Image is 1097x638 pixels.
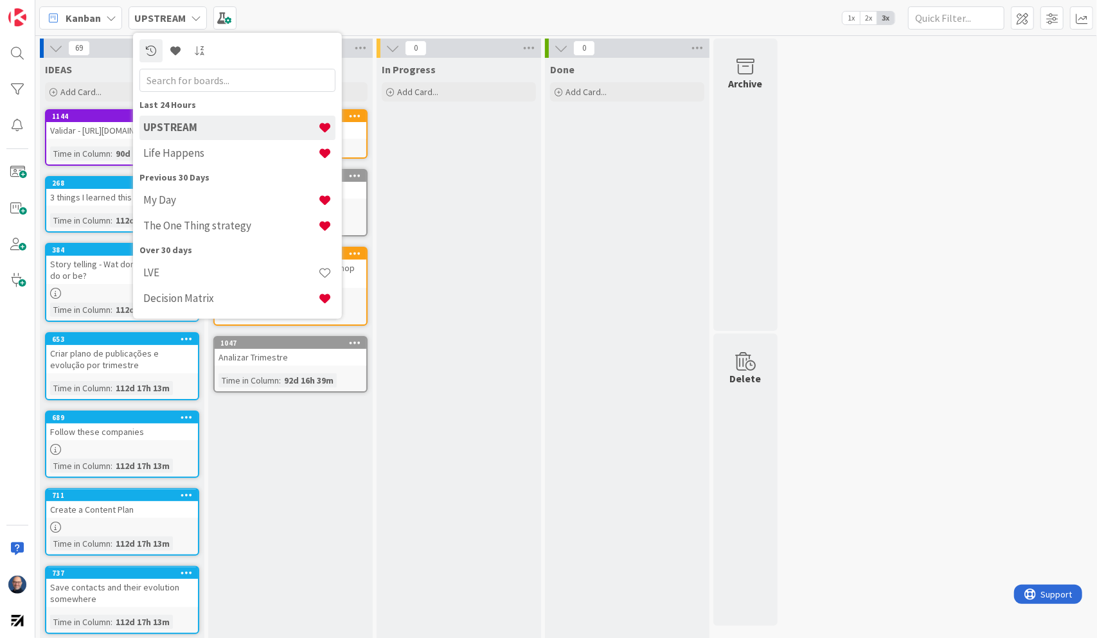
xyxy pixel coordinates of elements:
[573,40,595,56] span: 0
[50,381,111,395] div: Time in Column
[52,245,198,254] div: 384
[46,490,198,518] div: 711Create a Content Plan
[139,69,335,92] input: Search for boards...
[139,171,335,184] div: Previous 30 Days
[46,189,198,206] div: 3 things I learned this week
[112,213,173,227] div: 112d 17h 13m
[566,86,607,98] span: Add Card...
[729,76,763,91] div: Archive
[60,86,102,98] span: Add Card...
[112,146,168,161] div: 90d 20h 17m
[908,6,1004,30] input: Quick Filter...
[143,121,318,134] h4: UPSTREAM
[112,459,173,473] div: 112d 17h 13m
[46,412,198,423] div: 689
[46,333,198,345] div: 653
[111,536,112,551] span: :
[46,490,198,501] div: 711
[143,146,318,159] h4: Life Happens
[134,12,186,24] b: UPSTREAM
[139,98,335,112] div: Last 24 Hours
[550,63,575,76] span: Done
[111,381,112,395] span: :
[8,612,26,630] img: avatar
[730,371,762,386] div: Delete
[843,12,860,24] span: 1x
[46,111,198,139] div: 1144Validar - [URL][DOMAIN_NAME]
[46,567,198,607] div: 737Save contacts and their evolution somewhere
[382,63,436,76] span: In Progress
[52,335,198,344] div: 653
[46,412,198,440] div: 689Follow these companies
[46,567,198,579] div: 737
[111,213,112,227] span: :
[52,112,198,121] div: 1144
[46,579,198,607] div: Save contacts and their evolution somewhere
[220,339,366,348] div: 1047
[45,243,199,322] a: 384Story telling - Wat dont you want to do or be?Time in Column:112d 17h 13m
[111,459,112,473] span: :
[111,303,112,317] span: :
[112,615,173,629] div: 112d 17h 13m
[46,244,198,256] div: 384
[46,423,198,440] div: Follow these companies
[27,2,58,17] span: Support
[111,146,112,161] span: :
[45,332,199,400] a: 653Criar plano de publicações e evolução por trimestreTime in Column:112d 17h 13m
[279,373,281,387] span: :
[66,10,101,26] span: Kanban
[46,256,198,284] div: Story telling - Wat dont you want to do or be?
[8,8,26,26] img: Visit kanbanzone.com
[281,373,337,387] div: 92d 16h 39m
[45,488,199,556] a: 711Create a Content PlanTime in Column:112d 17h 13m
[46,345,198,373] div: Criar plano de publicações e evolução por trimestre
[50,213,111,227] div: Time in Column
[143,219,318,232] h4: The One Thing strategy
[143,193,318,206] h4: My Day
[112,536,173,551] div: 112d 17h 13m
[52,413,198,422] div: 689
[52,569,198,578] div: 737
[45,566,199,634] a: 737Save contacts and their evolution somewhereTime in Column:112d 17h 13m
[215,337,366,366] div: 1047Analizar Trimestre
[50,536,111,551] div: Time in Column
[45,176,199,233] a: 2683 things I learned this weekTime in Column:112d 17h 13m
[8,576,26,594] img: Fg
[46,111,198,122] div: 1144
[52,179,198,188] div: 268
[111,615,112,629] span: :
[50,615,111,629] div: Time in Column
[50,146,111,161] div: Time in Column
[112,381,173,395] div: 112d 17h 13m
[46,244,198,284] div: 384Story telling - Wat dont you want to do or be?
[50,459,111,473] div: Time in Column
[68,40,90,56] span: 69
[45,109,199,166] a: 1144Validar - [URL][DOMAIN_NAME]Time in Column:90d 20h 17m
[52,491,198,500] div: 711
[877,12,895,24] span: 3x
[50,303,111,317] div: Time in Column
[215,349,366,366] div: Analizar Trimestre
[45,411,199,478] a: 689Follow these companiesTime in Column:112d 17h 13m
[46,122,198,139] div: Validar - [URL][DOMAIN_NAME]
[213,336,368,393] a: 1047Analizar TrimestreTime in Column:92d 16h 39m
[215,337,366,349] div: 1047
[46,333,198,373] div: 653Criar plano de publicações e evolução por trimestre
[143,266,318,279] h4: LVE
[397,86,438,98] span: Add Card...
[46,501,198,518] div: Create a Content Plan
[139,244,335,257] div: Over 30 days
[46,177,198,189] div: 268
[405,40,427,56] span: 0
[219,373,279,387] div: Time in Column
[45,63,72,76] span: IDEAS
[46,177,198,206] div: 2683 things I learned this week
[143,292,318,305] h4: Decision Matrix
[860,12,877,24] span: 2x
[112,303,173,317] div: 112d 17h 13m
